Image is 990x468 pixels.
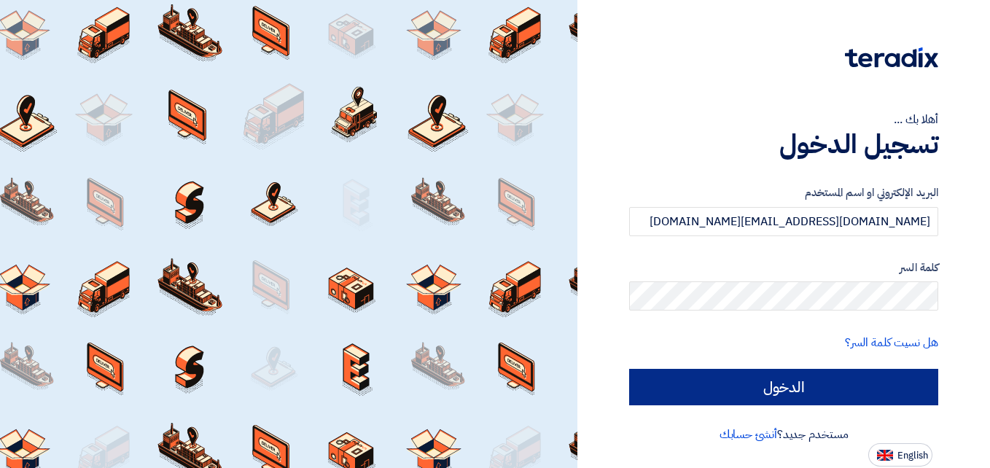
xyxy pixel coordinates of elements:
a: هل نسيت كلمة السر؟ [845,334,938,351]
h1: تسجيل الدخول [629,128,938,160]
div: أهلا بك ... [629,111,938,128]
label: كلمة السر [629,260,938,276]
input: الدخول [629,369,938,405]
img: Teradix logo [845,47,938,68]
label: البريد الإلكتروني او اسم المستخدم [629,184,938,201]
input: أدخل بريد العمل الإلكتروني او اسم المستخدم الخاص بك ... [629,207,938,236]
button: English [868,443,932,467]
span: English [897,451,928,461]
a: أنشئ حسابك [720,426,777,443]
div: مستخدم جديد؟ [629,426,938,443]
img: en-US.png [877,450,893,461]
